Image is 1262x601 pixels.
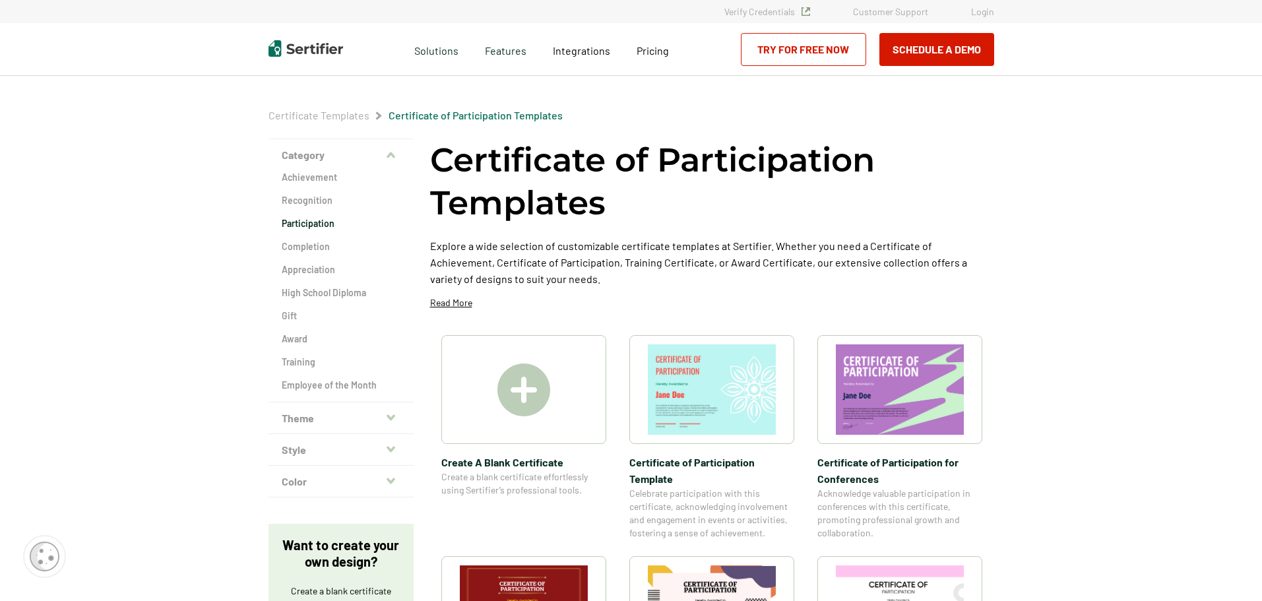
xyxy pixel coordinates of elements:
a: Login [971,6,994,17]
span: Certificate of Participation Templates [389,109,563,122]
a: Certificate of Participation TemplateCertificate of Participation TemplateCelebrate participation... [629,335,794,540]
button: Schedule a Demo [879,33,994,66]
a: Employee of the Month [282,379,400,392]
span: Solutions [414,41,458,57]
span: Certificate Templates [268,109,369,122]
a: Achievement [282,171,400,184]
span: Create a blank certificate effortlessly using Sertifier’s professional tools. [441,470,606,497]
img: Verified [802,7,810,16]
a: Try for Free Now [741,33,866,66]
p: Explore a wide selection of customizable certificate templates at Sertifier. Whether you need a C... [430,237,994,287]
a: Participation [282,217,400,230]
p: Want to create your own design? [282,537,400,570]
img: Create A Blank Certificate [497,364,550,416]
button: Style [268,434,414,466]
a: Recognition [282,194,400,207]
h1: Certificate of Participation Templates [430,139,994,224]
span: Acknowledge valuable participation in conferences with this certificate, promoting professional g... [817,487,982,540]
a: Award [282,332,400,346]
button: Color [268,466,414,497]
a: Certificate Templates [268,109,369,121]
img: Sertifier | Digital Credentialing Platform [268,40,343,57]
a: Verify Credentials [724,6,810,17]
a: Integrations [553,41,610,57]
a: Certificate of Participation Templates [389,109,563,121]
a: Completion [282,240,400,253]
a: Customer Support [853,6,928,17]
span: Celebrate participation with this certificate, acknowledging involvement and engagement in events... [629,487,794,540]
a: Pricing [637,41,669,57]
button: Category [268,139,414,171]
span: Pricing [637,44,669,57]
span: Create A Blank Certificate [441,454,606,470]
img: Certificate of Participation for Conference​s [836,344,964,435]
img: Cookie Popup Icon [30,542,59,571]
img: Certificate of Participation Template [648,344,776,435]
a: Appreciation [282,263,400,276]
p: Read More [430,296,472,309]
iframe: Chat Widget [1196,538,1262,601]
button: Theme [268,402,414,434]
a: Gift [282,309,400,323]
a: High School Diploma [282,286,400,300]
div: Breadcrumb [268,109,563,122]
span: Features [485,41,526,57]
span: Certificate of Participation for Conference​s [817,454,982,487]
a: Certificate of Participation for Conference​sCertificate of Participation for Conference​sAcknowl... [817,335,982,540]
div: Category [268,171,414,402]
a: Training [282,356,400,369]
span: Integrations [553,44,610,57]
span: Certificate of Participation Template [629,454,794,487]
